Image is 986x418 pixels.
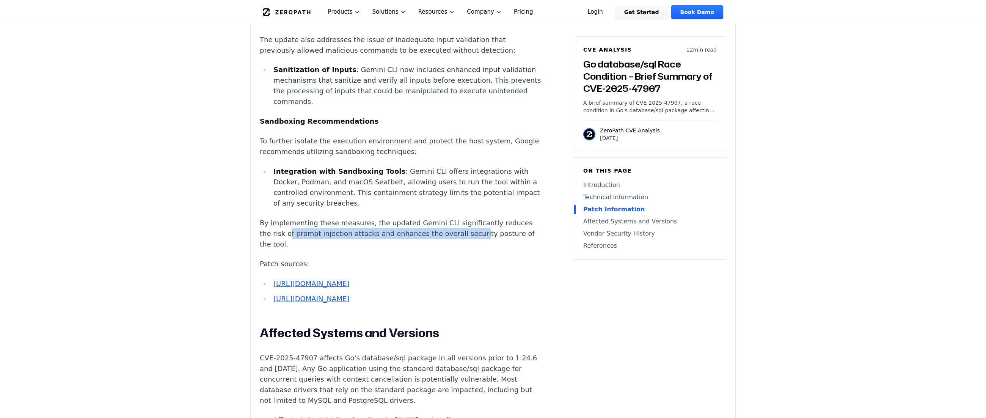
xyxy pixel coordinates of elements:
a: Patch Information [583,205,717,214]
p: 12 min read [686,46,717,53]
a: Introduction [583,181,717,190]
h2: Affected Systems and Versions [260,325,542,341]
a: Get Started [615,5,668,19]
h6: On this page [583,167,717,174]
p: CVE-2025-47907 affects Go's database/sql package in all versions prior to 1.24.6 and [DATE]. Any ... [260,353,542,406]
a: Technical Information [583,193,717,202]
h6: CVE Analysis [583,46,632,53]
a: Affected Systems and Versions [583,217,717,226]
a: References [583,241,717,250]
a: [URL][DOMAIN_NAME] [273,295,349,303]
p: The update also addresses the issue of inadequate input validation that previously allowed malici... [260,35,542,56]
img: ZeroPath CVE Analysis [583,128,595,140]
li: : Gemini CLI now includes enhanced input validation mechanisms that sanitize and verify all input... [270,64,542,107]
p: By implementing these measures, the updated Gemini CLI significantly reduces the risk of prompt i... [260,218,542,250]
p: [DATE] [600,134,660,142]
a: Book Demo [671,5,723,19]
a: [URL][DOMAIN_NAME] [273,280,349,288]
p: ZeroPath CVE Analysis [600,127,660,134]
strong: Sandboxing Recommendations [260,117,378,125]
p: A brief summary of CVE-2025-47907, a race condition in Go's database/sql package affecting query ... [583,99,717,114]
a: Vendor Security History [583,229,717,238]
p: To further isolate the execution environment and protect the host system, Google recommends utili... [260,136,542,157]
p: Patch sources: [260,259,542,269]
li: : Gemini CLI offers integrations with Docker, Podman, and macOS Seatbelt, allowing users to run t... [270,166,542,209]
a: Login [578,5,612,19]
h3: Go database/sql Race Condition – Brief Summary of CVE-2025-47907 [583,58,717,94]
strong: Sanitization of Inputs [273,66,356,74]
strong: Integration with Sandboxing Tools [273,167,405,175]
